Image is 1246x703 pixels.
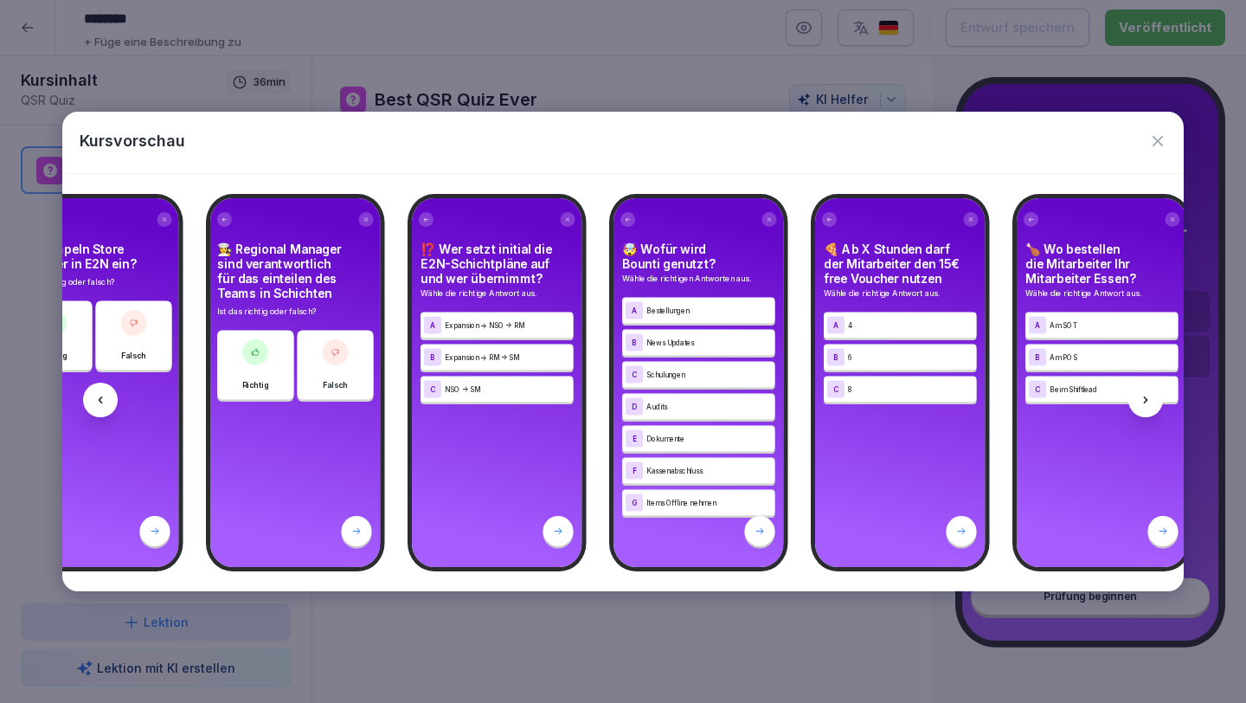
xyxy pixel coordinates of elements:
[421,242,574,286] h4: ⁉️ Wer setzt initial die E2N-Schichtpläne auf und wer übernimmt?
[632,306,637,314] p: A
[242,379,269,391] p: Richtig
[1025,287,1179,300] p: Wähle die richtige Antwort aus.
[445,352,570,363] p: Expansion -> RM -> SM
[430,353,435,361] p: B
[646,434,772,444] p: Dokumente
[622,242,775,271] h4: 🤯 Wofür wird Bounti genutzt?
[622,273,775,285] p: Wähle die richtigen Antworten aus.
[632,371,637,378] p: C
[833,321,838,329] p: A
[217,242,374,300] h4: 👩‍🍳 Regional Manager sind verantwortlich für das einteilen des Teams in Schichten
[646,498,772,508] p: Items Offline nehmen
[824,242,977,286] h4: 🍕 Ab X Stunden darf der Mitarbeiter den 15€ free Voucher nutzen
[1050,352,1175,363] p: Am POS
[646,338,772,348] p: News Updates
[646,466,772,476] p: Kassenabschluss
[16,276,172,288] p: Ist das richtig oder falsch?
[848,384,973,395] p: 8
[633,435,637,442] p: E
[1025,242,1179,286] h4: 🍗 Wo bestellen die Mitarbeiter Ihr Mitarbeiter Essen?
[633,467,637,474] p: F
[848,320,973,331] p: 4
[1035,385,1040,393] p: C
[646,402,772,412] p: Audits
[1050,384,1175,395] p: Beim Shiftlead
[833,353,838,361] p: B
[1035,321,1040,329] p: A
[646,306,772,316] p: Bestellungen
[646,370,772,380] p: Schulungen
[632,403,637,410] p: D
[421,287,574,300] p: Wähle die richtige Antwort aus.
[445,384,570,395] p: NSO -> SM
[1035,353,1040,361] p: B
[445,320,570,331] p: Expansion -> NSO -> RM
[1050,320,1175,331] p: Am SOT
[430,321,435,329] p: A
[632,499,637,506] p: G
[833,385,838,393] p: C
[824,287,977,300] p: Wähle die richtige Antwort aus.
[323,379,348,391] p: Falsch
[430,385,435,393] p: C
[848,352,973,363] p: 6
[632,339,637,346] p: B
[217,306,374,318] p: Ist das richtig oder falsch?
[16,242,172,271] h4: ⏰ Stempeln Store Manager in E2N ein?
[80,129,185,152] p: Kursvorschau
[121,350,146,362] p: Falsch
